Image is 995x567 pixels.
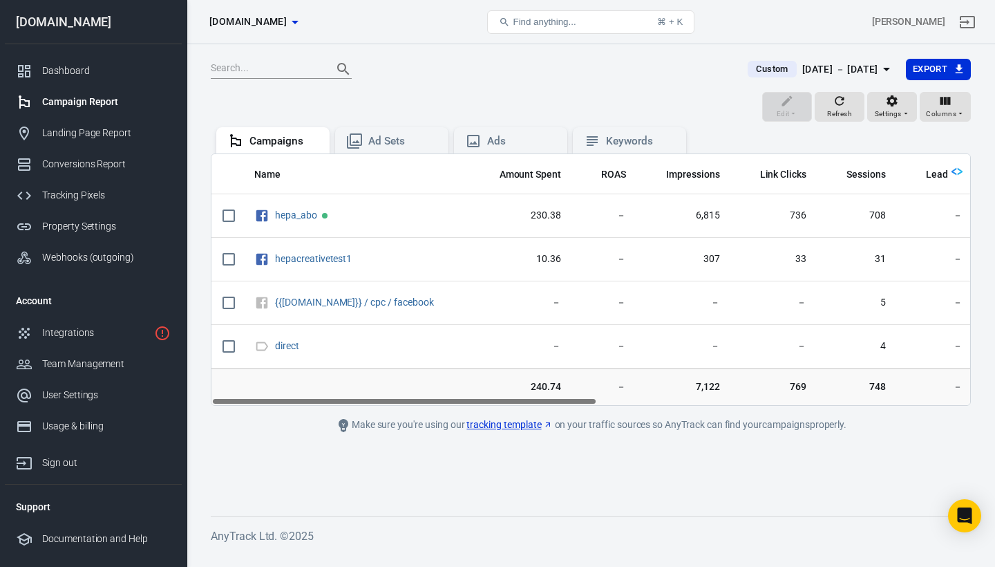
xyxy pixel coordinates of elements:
span: Lead [908,168,948,182]
div: Sign out [42,456,171,470]
h6: AnyTrack Ltd. © 2025 [211,528,971,545]
div: Ad Sets [368,134,437,149]
a: Conversions Report [5,149,182,180]
div: Conversions Report [42,157,171,171]
li: Support [5,490,182,523]
span: Sessions [828,168,886,182]
a: Dashboard [5,55,182,86]
span: Link Clicks [760,168,807,182]
span: 33 [742,252,807,266]
svg: Facebook Ads [254,207,269,224]
span: － [583,209,626,223]
span: 6,815 [648,209,720,223]
a: tracking template [466,418,552,432]
span: － [583,380,626,394]
span: The estimated total amount of money you've spent on your campaign, ad set or ad during its schedule. [500,166,562,183]
a: hepa_abo [275,210,317,221]
div: Campaigns [249,134,319,149]
span: worldwidehealthytip.com [209,13,287,30]
input: Search... [211,60,321,78]
div: Property Settings [42,219,171,234]
span: 769 [742,380,807,394]
div: Tracking Pixels [42,188,171,203]
span: Name [254,168,281,182]
button: Search [327,53,360,86]
span: {{campaign.id}} / cpc / facebook [275,297,436,307]
button: Settings [867,92,917,122]
span: － [583,296,626,310]
div: Dashboard [42,64,171,78]
span: Name [254,168,298,182]
span: － [648,340,720,353]
button: [DOMAIN_NAME] [204,9,303,35]
span: hepa_abo [275,210,319,220]
span: 748 [828,380,886,394]
a: Webhooks (outgoing) [5,242,182,273]
span: The total return on ad spend [583,166,626,183]
span: Active [322,213,328,219]
span: 7,122 [648,380,720,394]
span: The estimated total amount of money you've spent on your campaign, ad set or ad during its schedule. [482,166,562,183]
button: Custom[DATE] － [DATE] [737,58,905,81]
div: Account id: GXqx2G2u [872,15,945,29]
a: Campaign Report [5,86,182,118]
div: Usage & billing [42,419,171,434]
a: Sign out [951,6,984,39]
div: Integrations [42,326,149,340]
span: Settings [875,108,902,120]
span: － [583,340,626,353]
div: scrollable content [211,154,970,405]
div: Make sure you're using our on your traffic sources so AnyTrack can find your campaigns properly. [280,417,902,434]
div: Landing Page Report [42,126,171,140]
span: Custom [750,62,793,76]
a: direct [275,340,299,351]
svg: Unknown Facebook [254,295,269,311]
span: ROAS [601,168,626,182]
span: 4 [828,340,886,353]
span: The number of clicks on links within the ad that led to advertiser-specified destinations [742,166,807,183]
span: Amount Spent [500,168,562,182]
span: The number of times your ads were on screen. [666,166,720,183]
div: Ads [487,134,556,149]
span: Columns [926,108,956,120]
span: － [908,209,963,223]
a: Integrations [5,317,182,348]
span: － [482,296,562,310]
span: 5 [828,296,886,310]
span: 31 [828,252,886,266]
span: Find anything... [513,17,576,27]
span: 240.74 [482,380,562,394]
a: Property Settings [5,211,182,242]
button: Find anything...⌘ + K [487,10,694,34]
span: 10.36 [482,252,562,266]
button: Export [906,59,971,80]
span: － [583,252,626,266]
svg: 1 networks not verified yet [154,325,171,342]
span: － [908,380,963,394]
a: Team Management [5,348,182,380]
a: User Settings [5,380,182,411]
a: Landing Page Report [5,118,182,149]
span: － [908,252,963,266]
div: Campaign Report [42,95,171,109]
span: Sessions [846,168,886,182]
span: direct [275,341,301,351]
a: Tracking Pixels [5,180,182,211]
div: Team Management [42,357,171,371]
svg: Direct [254,338,269,355]
span: Impressions [666,168,720,182]
span: 230.38 [482,209,562,223]
span: 708 [828,209,886,223]
button: Columns [920,92,971,122]
div: ⌘ + K [657,17,683,27]
button: Refresh [815,92,864,122]
a: Usage & billing [5,411,182,442]
span: － [482,340,562,353]
span: Lead [926,168,948,182]
span: hepacreativetest1 [275,254,354,263]
div: [DOMAIN_NAME] [5,16,182,28]
span: The number of clicks on links within the ad that led to advertiser-specified destinations [760,166,807,183]
span: 307 [648,252,720,266]
a: Sign out [5,442,182,478]
a: hepacreativetest1 [275,253,352,264]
